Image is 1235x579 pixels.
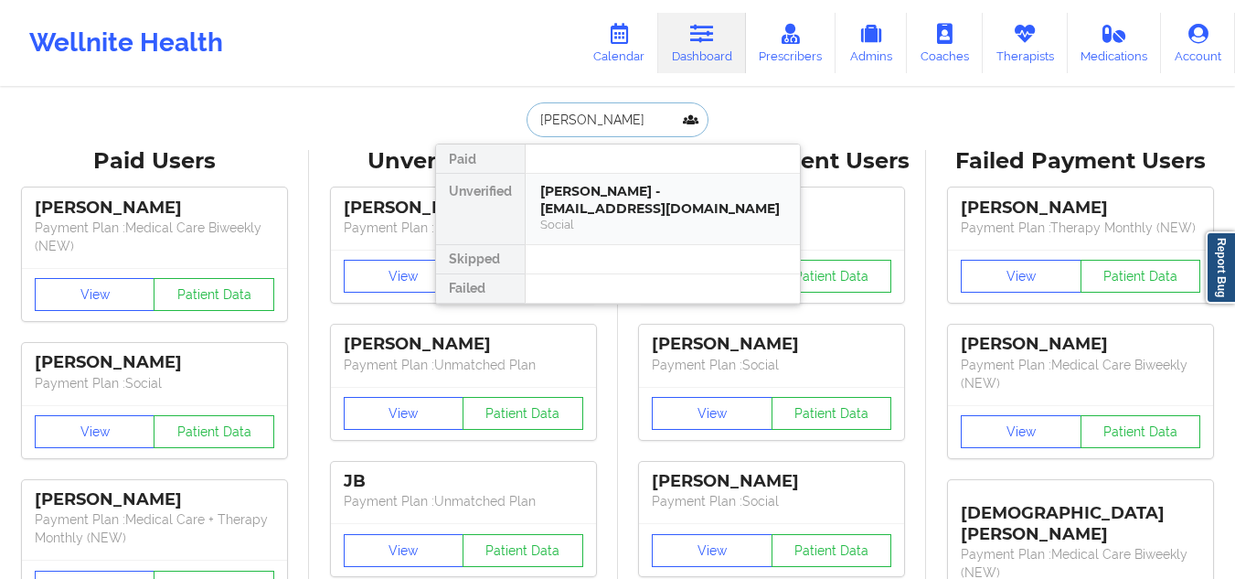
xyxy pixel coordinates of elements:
div: [PERSON_NAME] [35,198,274,219]
div: Failed Payment Users [939,147,1222,176]
div: Skipped [436,245,525,274]
button: Patient Data [772,397,892,430]
button: View [344,534,464,567]
button: View [344,397,464,430]
div: Unverified Users [322,147,605,176]
button: Patient Data [154,278,274,311]
button: View [35,278,155,311]
button: Patient Data [1081,415,1201,448]
a: Account [1161,13,1235,73]
button: View [652,397,772,430]
p: Payment Plan : Medical Care Biweekly (NEW) [35,219,274,255]
div: [PERSON_NAME] [35,489,274,510]
div: [PERSON_NAME] [652,334,891,355]
p: Payment Plan : Medical Care + Therapy Monthly (NEW) [35,510,274,547]
button: Patient Data [463,534,583,567]
p: Payment Plan : Unmatched Plan [344,219,583,237]
div: Failed [436,274,525,304]
div: JB [344,471,583,492]
button: Patient Data [463,397,583,430]
a: Coaches [907,13,983,73]
a: Medications [1068,13,1162,73]
a: Admins [836,13,907,73]
div: Paid Users [13,147,296,176]
button: Patient Data [772,534,892,567]
a: Prescribers [746,13,836,73]
div: Social [540,217,785,232]
div: Paid [436,145,525,174]
div: [PERSON_NAME] [344,198,583,219]
div: [PERSON_NAME] [652,471,891,492]
div: [PERSON_NAME] - [EMAIL_ADDRESS][DOMAIN_NAME] [540,183,785,217]
a: Calendar [580,13,658,73]
p: Payment Plan : Social [35,374,274,392]
div: [PERSON_NAME] [344,334,583,355]
button: View [35,415,155,448]
div: [PERSON_NAME] [35,352,274,373]
button: Patient Data [772,260,892,293]
div: Unverified [436,174,525,245]
p: Payment Plan : Social [652,356,891,374]
div: [PERSON_NAME] [961,334,1200,355]
button: View [344,260,464,293]
button: Patient Data [1081,260,1201,293]
a: Therapists [983,13,1068,73]
p: Payment Plan : Unmatched Plan [344,356,583,374]
div: [PERSON_NAME] [961,198,1200,219]
div: [DEMOGRAPHIC_DATA][PERSON_NAME] [961,489,1200,545]
button: View [961,260,1081,293]
button: View [652,534,772,567]
a: Report Bug [1206,231,1235,304]
button: View [961,415,1081,448]
button: Patient Data [154,415,274,448]
a: Dashboard [658,13,746,73]
p: Payment Plan : Therapy Monthly (NEW) [961,219,1200,237]
p: Payment Plan : Social [652,492,891,510]
p: Payment Plan : Unmatched Plan [344,492,583,510]
p: Payment Plan : Medical Care Biweekly (NEW) [961,356,1200,392]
